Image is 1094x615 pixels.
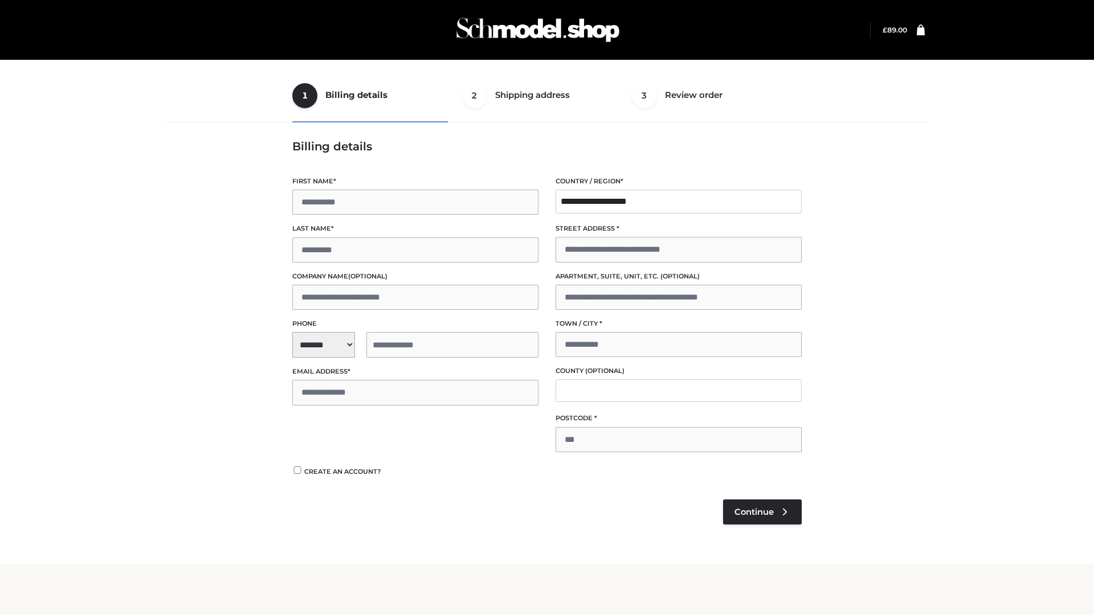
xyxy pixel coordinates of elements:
[292,318,538,329] label: Phone
[304,468,381,475] span: Create an account?
[734,507,774,517] span: Continue
[883,26,887,34] span: £
[292,223,538,234] label: Last name
[660,272,700,280] span: (optional)
[452,7,623,52] img: Schmodel Admin 964
[883,26,907,34] bdi: 89.00
[556,366,802,376] label: County
[292,140,802,153] h3: Billing details
[292,271,538,282] label: Company name
[556,223,802,234] label: Street address
[292,176,538,187] label: First name
[723,499,802,524] a: Continue
[292,466,303,474] input: Create an account?
[348,272,387,280] span: (optional)
[556,318,802,329] label: Town / City
[585,367,624,375] span: (optional)
[556,176,802,187] label: Country / Region
[556,413,802,424] label: Postcode
[292,366,538,377] label: Email address
[883,26,907,34] a: £89.00
[556,271,802,282] label: Apartment, suite, unit, etc.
